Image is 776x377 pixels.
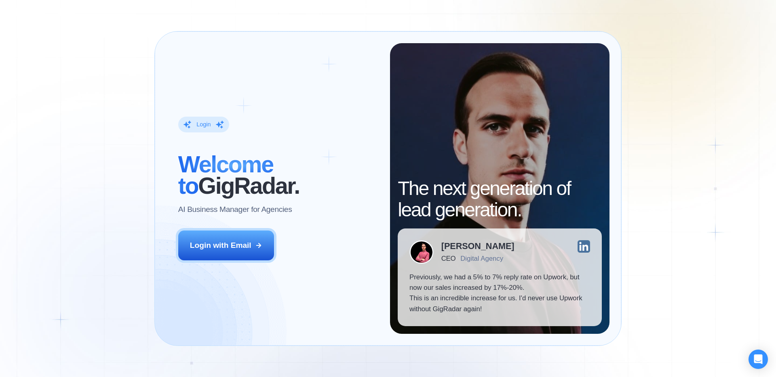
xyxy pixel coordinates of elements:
div: Login with Email [190,240,251,251]
h2: The next generation of lead generation. [398,178,602,221]
p: AI Business Manager for Agencies [178,204,292,215]
h2: ‍ GigRadar. [178,154,378,197]
div: Digital Agency [460,255,503,262]
div: Login [196,121,211,128]
button: Login with Email [178,230,274,260]
span: Welcome to [178,151,273,199]
div: Open Intercom Messenger [749,350,768,369]
div: [PERSON_NAME] [441,242,515,251]
div: CEO [441,255,455,262]
p: Previously, we had a 5% to 7% reply rate on Upwork, but now our sales increased by 17%-20%. This ... [409,272,590,315]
